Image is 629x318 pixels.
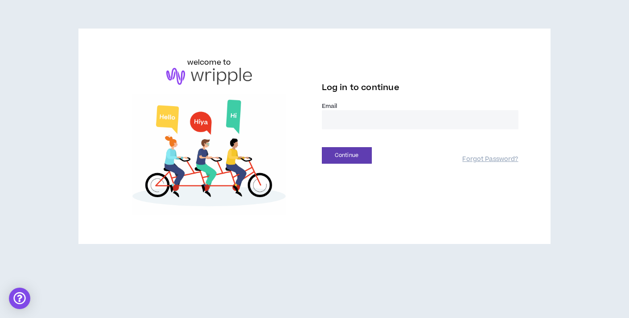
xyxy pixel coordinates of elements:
img: logo-brand.png [166,68,252,85]
div: Open Intercom Messenger [9,288,30,309]
a: Forgot Password? [462,155,518,164]
img: Welcome to Wripple [111,94,307,215]
button: Continue [322,147,372,164]
h6: welcome to [187,57,231,68]
label: Email [322,102,518,110]
span: Log in to continue [322,82,399,93]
